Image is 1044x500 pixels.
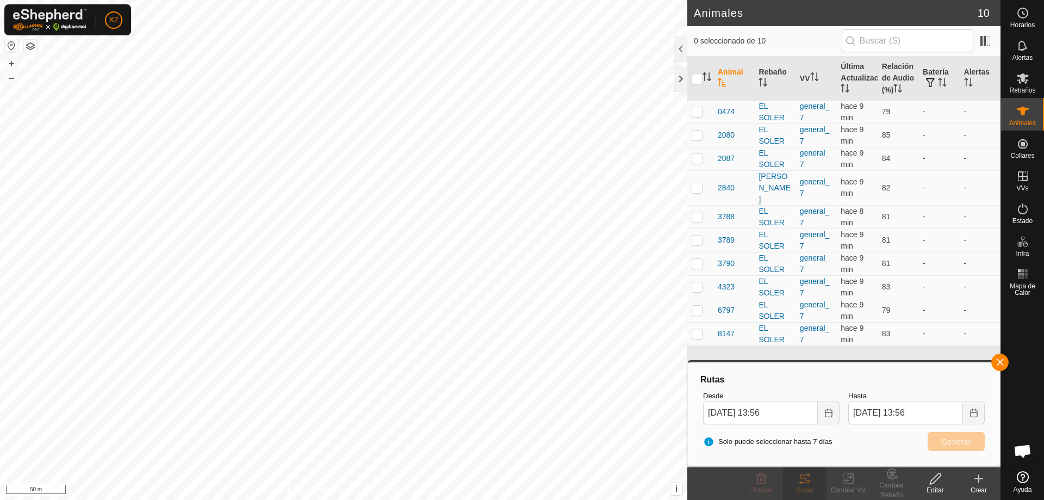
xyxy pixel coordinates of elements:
[1016,250,1029,257] span: Infra
[759,171,791,205] div: [PERSON_NAME]
[882,131,891,139] span: 85
[759,299,791,322] div: EL SOLER
[841,85,849,94] p-sorticon: Activar para ordenar
[882,282,891,291] span: 83
[749,486,773,494] span: Eliminar
[918,229,959,252] td: -
[836,57,877,101] th: Última Actualización
[1004,283,1041,296] span: Mapa de Calor
[800,102,830,122] a: general_7
[759,252,791,275] div: EL SOLER
[13,9,87,31] img: Logo Gallagher
[841,230,863,250] span: 19 sept 2025, 13:47
[960,170,1000,205] td: -
[718,106,735,118] span: 0474
[109,14,118,26] span: X2
[918,205,959,229] td: -
[893,85,902,94] p-sorticon: Activar para ordenar
[759,229,791,252] div: EL SOLER
[960,275,1000,299] td: -
[960,124,1000,147] td: -
[1006,435,1039,467] div: Chat abierto
[1012,54,1033,61] span: Alertas
[870,480,913,500] div: Cambiar Rebaño
[918,100,959,124] td: -
[957,485,1000,495] div: Crear
[882,329,891,338] span: 83
[5,71,18,84] button: –
[960,100,1000,124] td: -
[754,57,795,101] th: Rebaño
[882,236,891,244] span: 81
[800,125,830,145] a: general_7
[703,391,840,402] label: Desde
[718,211,735,223] span: 3788
[718,258,735,269] span: 3790
[694,7,978,20] h2: Animales
[718,153,735,164] span: 2087
[918,57,959,101] th: Batería
[1012,218,1033,224] span: Estado
[841,125,863,145] span: 19 sept 2025, 13:47
[841,102,863,122] span: 19 sept 2025, 13:47
[675,484,678,493] span: i
[841,207,863,227] span: 19 sept 2025, 13:47
[1016,185,1028,192] span: VVs
[800,324,830,344] a: general_7
[841,277,863,297] span: 19 sept 2025, 13:47
[960,57,1000,101] th: Alertas
[718,129,735,141] span: 2080
[800,300,830,320] a: general_7
[918,252,959,275] td: -
[1009,87,1035,94] span: Rebaños
[24,40,37,53] button: Capas del Mapa
[800,149,830,169] a: general_7
[842,29,973,52] input: Buscar (S)
[810,74,819,83] p-sorticon: Activar para ordenar
[713,57,754,101] th: Animal
[882,212,891,221] span: 81
[882,107,891,116] span: 79
[841,324,863,344] span: 19 sept 2025, 13:47
[841,300,863,320] span: 19 sept 2025, 13:47
[759,206,791,229] div: EL SOLER
[978,5,990,21] span: 10
[759,79,767,88] p-sorticon: Activar para ordenar
[718,305,735,316] span: 6797
[848,391,985,402] label: Hasta
[363,486,400,496] a: Contáctenos
[882,306,891,314] span: 79
[703,74,711,83] p-sorticon: Activar para ordenar
[759,101,791,124] div: EL SOLER
[5,39,18,52] button: Restablecer Mapa
[288,486,350,496] a: Política de Privacidad
[960,252,1000,275] td: -
[960,205,1000,229] td: -
[5,57,18,70] button: +
[1010,152,1034,159] span: Collares
[699,373,989,386] div: Rutas
[918,147,959,170] td: -
[800,230,830,250] a: general_7
[960,229,1000,252] td: -
[800,277,830,297] a: general_7
[918,299,959,322] td: -
[694,35,842,47] span: 0 seleccionado de 10
[960,299,1000,322] td: -
[800,254,830,274] a: general_7
[918,322,959,345] td: -
[841,254,863,274] span: 19 sept 2025, 13:47
[1010,22,1035,28] span: Horarios
[818,402,840,424] button: Choose Date
[964,79,973,88] p-sorticon: Activar para ordenar
[928,432,985,451] button: Generar
[918,124,959,147] td: -
[759,147,791,170] div: EL SOLER
[913,485,957,495] div: Editar
[670,483,682,495] button: i
[759,124,791,147] div: EL SOLER
[882,154,891,163] span: 84
[1009,120,1036,126] span: Animales
[841,149,863,169] span: 19 sept 2025, 13:47
[1014,486,1032,493] span: Ayuda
